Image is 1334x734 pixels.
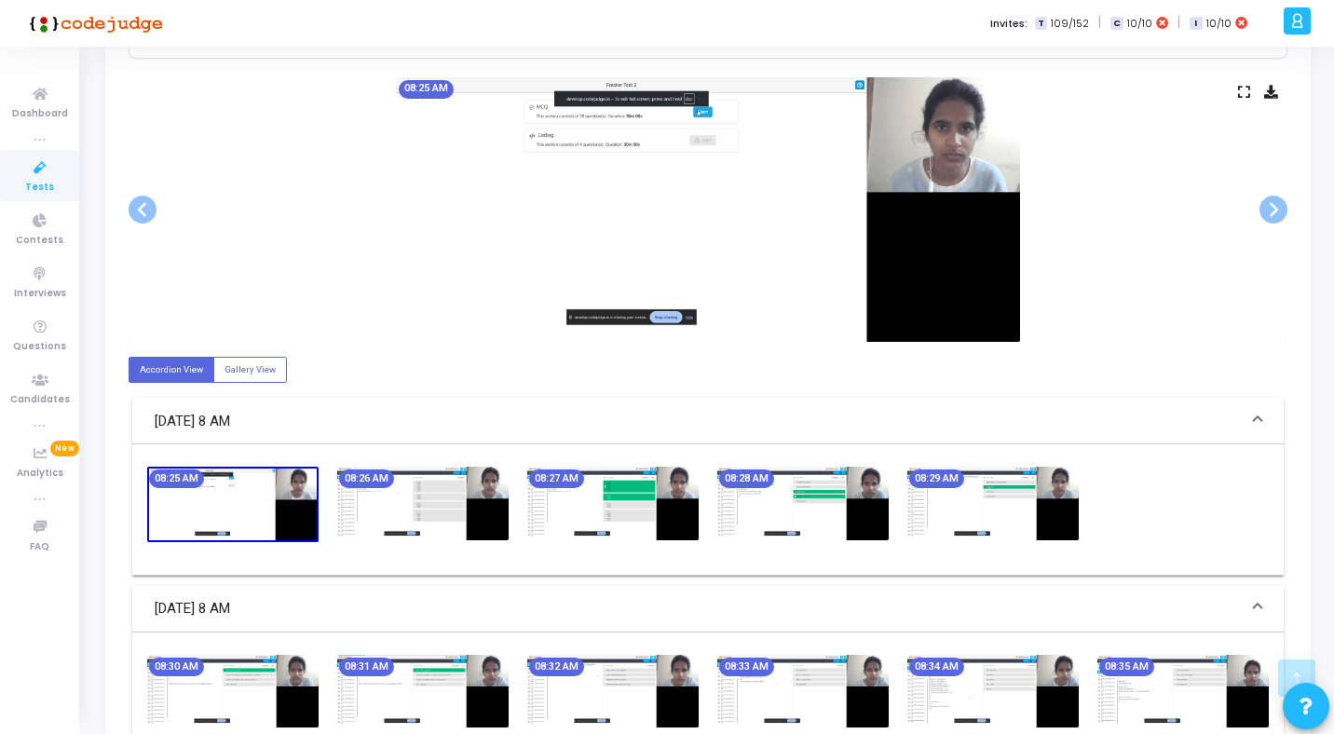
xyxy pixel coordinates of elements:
[719,469,774,488] mat-chip: 08:28 AM
[147,655,319,727] img: screenshot-1755001829012.jpeg
[399,80,454,99] mat-chip: 08:25 AM
[132,398,1284,444] mat-expansion-panel-header: [DATE] 8 AM
[30,539,49,555] span: FAQ
[10,392,70,408] span: Candidates
[149,658,204,676] mat-chip: 08:30 AM
[1206,16,1232,32] span: 10/10
[14,286,66,302] span: Interviews
[337,655,509,727] img: screenshot-1755001888934.jpeg
[527,655,699,727] img: screenshot-1755001949019.jpeg
[1035,17,1047,31] span: T
[529,658,584,676] mat-chip: 08:32 AM
[719,658,774,676] mat-chip: 08:33 AM
[907,467,1079,539] img: screenshot-1755001768990.jpeg
[339,469,394,488] mat-chip: 08:26 AM
[1177,13,1180,33] span: |
[132,586,1284,632] mat-expansion-panel-header: [DATE] 8 AM
[396,77,1020,342] img: screenshot-1755001529683.jpeg
[13,339,66,355] span: Questions
[16,233,63,249] span: Contests
[25,180,54,196] span: Tests
[527,467,699,539] img: screenshot-1755001649094.jpeg
[1097,655,1269,727] img: screenshot-1755002128988.jpeg
[990,16,1028,32] label: Invites:
[1190,17,1202,31] span: I
[23,5,163,42] img: logo
[132,444,1284,574] div: [DATE] 8 AM
[907,655,1079,727] img: screenshot-1755002068966.jpeg
[339,658,394,676] mat-chip: 08:31 AM
[1051,16,1089,32] span: 109/152
[717,467,889,539] img: screenshot-1755001708903.jpeg
[129,357,214,382] label: Accordion View
[155,411,1239,432] mat-panel-title: [DATE] 8 AM
[50,441,79,456] span: New
[717,655,889,727] img: screenshot-1755002008995.jpeg
[155,598,1239,619] mat-panel-title: [DATE] 8 AM
[12,106,68,122] span: Dashboard
[1099,658,1154,676] mat-chip: 08:35 AM
[1110,17,1123,31] span: C
[337,467,509,539] img: screenshot-1755001588984.jpeg
[529,469,584,488] mat-chip: 08:27 AM
[909,658,964,676] mat-chip: 08:34 AM
[1127,16,1152,32] span: 10/10
[213,357,287,382] label: Gallery View
[149,469,204,488] mat-chip: 08:25 AM
[909,469,964,488] mat-chip: 08:29 AM
[1098,13,1101,33] span: |
[147,467,319,541] img: screenshot-1755001529683.jpeg
[17,466,63,482] span: Analytics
